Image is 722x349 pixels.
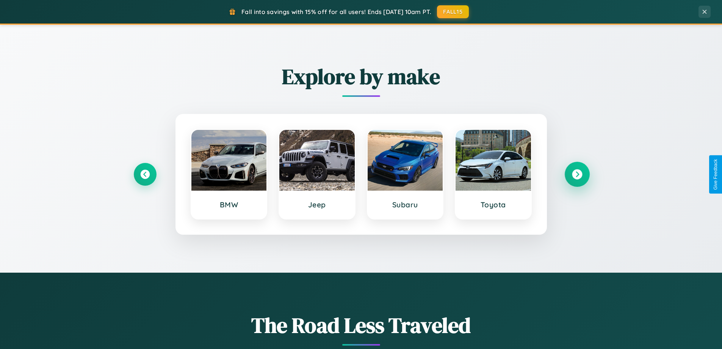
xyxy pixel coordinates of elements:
[134,62,589,91] h2: Explore by make
[463,200,523,209] h3: Toyota
[199,200,259,209] h3: BMW
[241,8,431,16] span: Fall into savings with 15% off for all users! Ends [DATE] 10am PT.
[287,200,347,209] h3: Jeep
[713,159,718,190] div: Give Feedback
[134,311,589,340] h1: The Road Less Traveled
[375,200,435,209] h3: Subaru
[437,5,469,18] button: FALL15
